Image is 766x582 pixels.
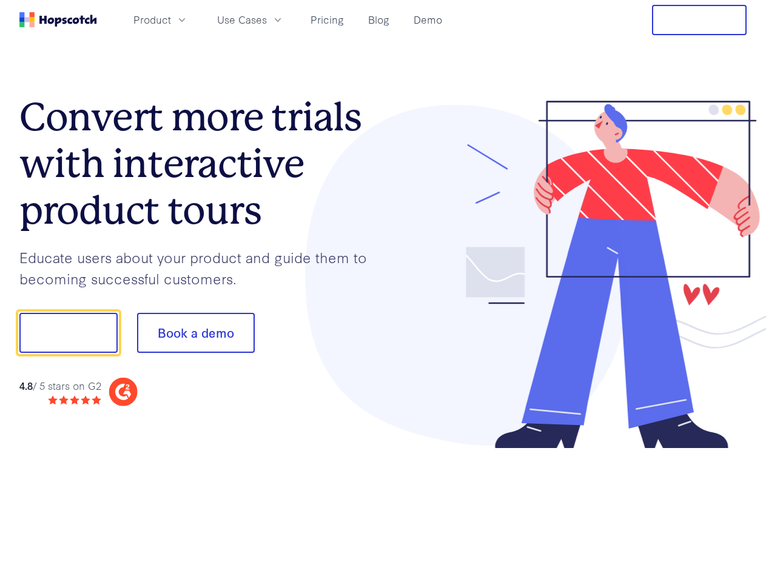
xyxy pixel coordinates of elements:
h1: Convert more trials with interactive product tours [19,94,383,233]
p: Educate users about your product and guide them to becoming successful customers. [19,247,383,289]
a: Demo [409,10,447,30]
button: Use Cases [210,10,291,30]
div: / 5 stars on G2 [19,378,101,393]
button: Book a demo [137,313,255,353]
a: Pricing [306,10,349,30]
strong: 4.8 [19,378,33,392]
span: Product [133,12,171,27]
button: Show me! [19,313,118,353]
a: Blog [363,10,394,30]
button: Product [126,10,195,30]
a: Home [19,12,97,27]
button: Free Trial [652,5,747,35]
span: Use Cases [217,12,267,27]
